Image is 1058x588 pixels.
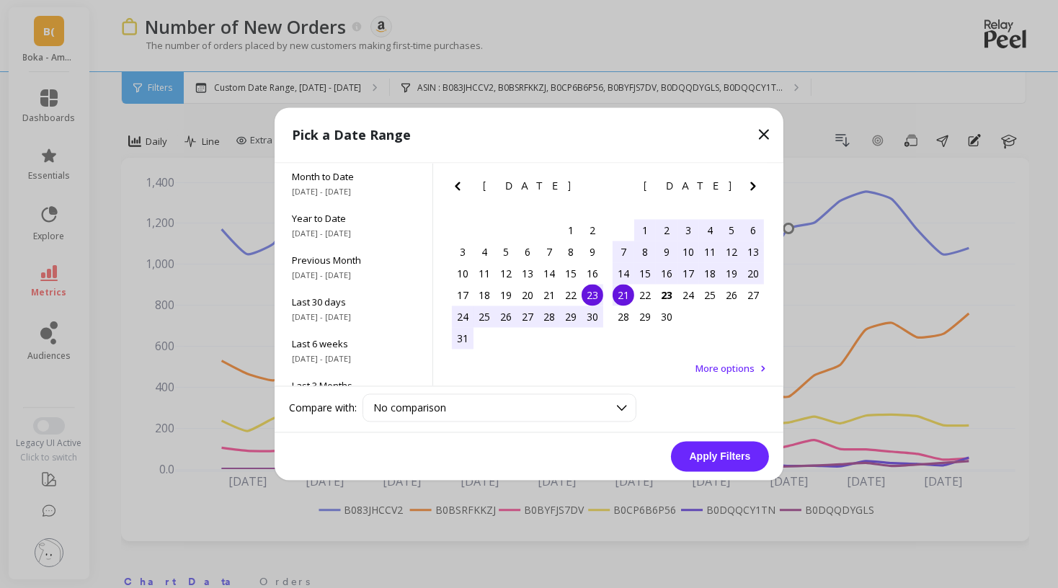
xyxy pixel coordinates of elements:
div: Choose Thursday, August 21st, 2025 [538,285,560,306]
span: More options [695,362,755,375]
button: Apply Filters [671,442,769,472]
div: Choose Thursday, September 11th, 2025 [699,241,721,263]
div: Choose Tuesday, September 30th, 2025 [656,306,677,328]
div: Choose Wednesday, September 17th, 2025 [677,263,699,285]
div: Choose Saturday, August 23rd, 2025 [582,285,603,306]
div: Choose Tuesday, August 12th, 2025 [495,263,517,285]
div: Choose Saturday, August 2nd, 2025 [582,220,603,241]
button: Previous Month [610,178,633,201]
span: Previous Month [292,254,415,267]
div: Choose Wednesday, August 13th, 2025 [517,263,538,285]
div: Choose Friday, September 26th, 2025 [721,285,742,306]
div: Choose Friday, September 19th, 2025 [721,263,742,285]
span: [DATE] [483,181,573,192]
div: Choose Thursday, August 14th, 2025 [538,263,560,285]
div: Choose Wednesday, September 3rd, 2025 [677,220,699,241]
div: Choose Monday, August 4th, 2025 [474,241,495,263]
div: Choose Saturday, September 20th, 2025 [742,263,764,285]
span: Month to Date [292,171,415,184]
div: Choose Tuesday, September 16th, 2025 [656,263,677,285]
div: Choose Friday, August 1st, 2025 [560,220,582,241]
div: Choose Thursday, August 28th, 2025 [538,306,560,328]
div: Choose Monday, September 22nd, 2025 [634,285,656,306]
div: Choose Sunday, August 24th, 2025 [452,306,474,328]
p: Pick a Date Range [292,125,411,146]
div: Choose Friday, August 15th, 2025 [560,263,582,285]
div: Choose Thursday, September 4th, 2025 [699,220,721,241]
div: Choose Sunday, September 28th, 2025 [613,306,634,328]
div: Choose Saturday, August 30th, 2025 [582,306,603,328]
div: Choose Saturday, September 27th, 2025 [742,285,764,306]
div: Choose Monday, September 29th, 2025 [634,306,656,328]
div: Choose Wednesday, August 27th, 2025 [517,306,538,328]
button: Next Month [744,178,768,201]
div: month 2025-08 [452,220,603,349]
div: Choose Sunday, September 21st, 2025 [613,285,634,306]
div: Choose Tuesday, September 9th, 2025 [656,241,677,263]
div: Choose Sunday, August 17th, 2025 [452,285,474,306]
span: [DATE] - [DATE] [292,312,415,324]
div: Choose Tuesday, August 19th, 2025 [495,285,517,306]
span: Last 6 weeks [292,338,415,351]
div: Choose Wednesday, August 6th, 2025 [517,241,538,263]
div: Choose Saturday, September 13th, 2025 [742,241,764,263]
span: [DATE] [644,181,734,192]
div: Choose Monday, August 18th, 2025 [474,285,495,306]
div: Choose Sunday, September 14th, 2025 [613,263,634,285]
div: Choose Friday, September 12th, 2025 [721,241,742,263]
div: Choose Monday, August 25th, 2025 [474,306,495,328]
div: month 2025-09 [613,220,764,328]
span: [DATE] - [DATE] [292,187,415,198]
div: Choose Sunday, September 7th, 2025 [613,241,634,263]
span: [DATE] - [DATE] [292,354,415,365]
span: [DATE] - [DATE] [292,270,415,282]
div: Choose Saturday, August 16th, 2025 [582,263,603,285]
div: Choose Friday, August 22nd, 2025 [560,285,582,306]
div: Choose Wednesday, August 20th, 2025 [517,285,538,306]
div: Choose Tuesday, September 23rd, 2025 [656,285,677,306]
button: Previous Month [449,178,472,201]
div: Choose Tuesday, August 26th, 2025 [495,306,517,328]
div: Choose Monday, August 11th, 2025 [474,263,495,285]
span: Last 30 days [292,296,415,309]
div: Choose Tuesday, August 5th, 2025 [495,241,517,263]
div: Choose Thursday, August 7th, 2025 [538,241,560,263]
span: [DATE] - [DATE] [292,228,415,240]
div: Choose Wednesday, September 24th, 2025 [677,285,699,306]
div: Choose Thursday, September 25th, 2025 [699,285,721,306]
div: Choose Monday, September 15th, 2025 [634,263,656,285]
div: Choose Friday, August 29th, 2025 [560,306,582,328]
div: Choose Wednesday, September 10th, 2025 [677,241,699,263]
div: Choose Monday, September 8th, 2025 [634,241,656,263]
div: Choose Friday, September 5th, 2025 [721,220,742,241]
div: Choose Sunday, August 3rd, 2025 [452,241,474,263]
button: Next Month [584,178,607,201]
span: No comparison [373,401,446,415]
div: Choose Sunday, August 10th, 2025 [452,263,474,285]
div: Choose Thursday, September 18th, 2025 [699,263,721,285]
div: Choose Saturday, September 6th, 2025 [742,220,764,241]
label: Compare with: [289,401,357,415]
span: Year to Date [292,213,415,226]
div: Choose Saturday, August 9th, 2025 [582,241,603,263]
div: Choose Sunday, August 31st, 2025 [452,328,474,349]
span: Last 3 Months [292,380,415,393]
div: Choose Monday, September 1st, 2025 [634,220,656,241]
div: Choose Tuesday, September 2nd, 2025 [656,220,677,241]
div: Choose Friday, August 8th, 2025 [560,241,582,263]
